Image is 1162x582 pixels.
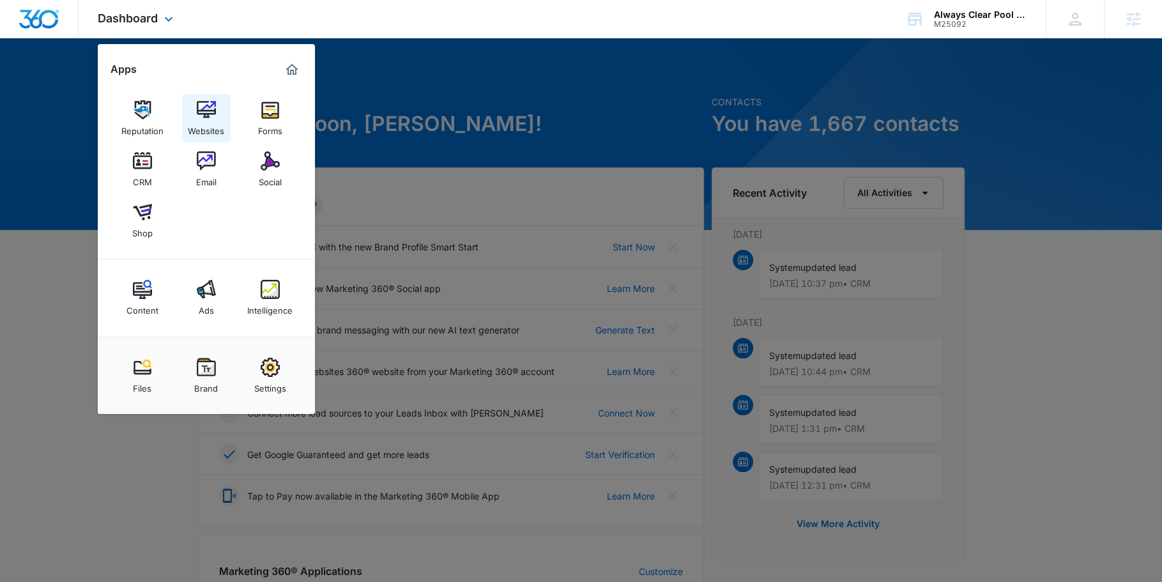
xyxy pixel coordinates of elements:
[98,11,158,25] span: Dashboard
[182,351,231,400] a: Brand
[247,299,293,316] div: Intelligence
[258,119,282,136] div: Forms
[132,222,153,238] div: Shop
[118,273,167,322] a: Content
[118,196,167,245] a: Shop
[246,145,294,194] a: Social
[199,299,214,316] div: Ads
[934,20,1027,29] div: account id
[259,171,282,187] div: Social
[182,273,231,322] a: Ads
[182,94,231,142] a: Websites
[188,119,224,136] div: Websites
[196,171,217,187] div: Email
[934,10,1027,20] div: account name
[194,377,218,394] div: Brand
[246,273,294,322] a: Intelligence
[133,171,152,187] div: CRM
[182,145,231,194] a: Email
[118,94,167,142] a: Reputation
[246,94,294,142] a: Forms
[254,377,286,394] div: Settings
[118,145,167,194] a: CRM
[118,351,167,400] a: Files
[126,299,158,316] div: Content
[111,63,137,75] h2: Apps
[133,377,151,394] div: Files
[121,119,164,136] div: Reputation
[282,59,302,80] a: Marketing 360® Dashboard
[246,351,294,400] a: Settings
